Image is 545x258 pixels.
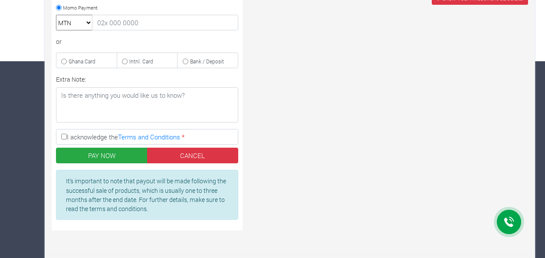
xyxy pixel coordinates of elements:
button: PAY NOW [56,148,148,163]
div: or [56,37,238,46]
input: Momo Payment [56,5,62,10]
a: CANCEL [147,148,239,163]
input: Intnl. Card [122,59,128,64]
input: I acknowledge theTerms and Conditions * [61,134,67,139]
label: Extra Note: [56,75,86,84]
label: I acknowledge the [56,129,238,145]
small: Momo Payment [63,4,98,10]
input: 02x 000 0000 [92,15,238,30]
input: Ghana Card [61,59,67,64]
p: It's important to note that payout will be made following the successful sale of products, which ... [66,176,228,213]
small: Ghana Card [69,58,95,65]
small: Bank / Deposit [190,58,224,65]
a: Terms and Conditions [118,132,180,141]
small: Intnl. Card [129,58,153,65]
input: Bank / Deposit [183,59,188,64]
